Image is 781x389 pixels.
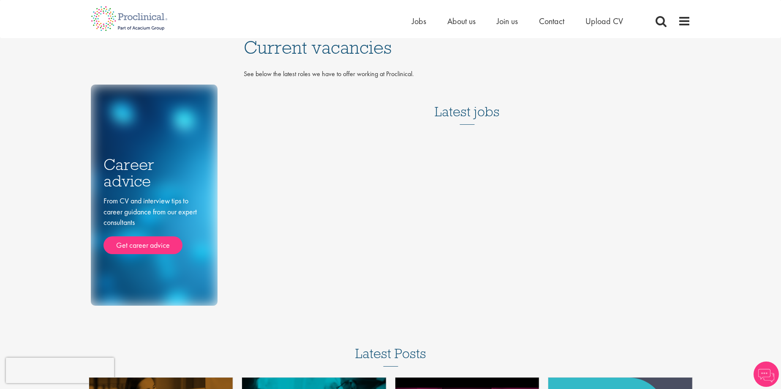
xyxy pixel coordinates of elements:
[103,236,182,254] a: Get career advice
[244,36,392,59] span: Current vacancies
[585,16,623,27] a: Upload CV
[754,362,779,387] img: Chatbot
[435,83,500,125] h3: Latest jobs
[497,16,518,27] a: Join us
[6,358,114,383] iframe: reCAPTCHA
[103,156,205,189] h3: Career advice
[447,16,476,27] a: About us
[103,195,205,254] div: From CV and interview tips to career guidance from our expert consultants
[539,16,564,27] a: Contact
[355,346,426,367] h3: Latest Posts
[412,16,426,27] a: Jobs
[244,69,691,79] p: See below the latest roles we have to offer working at Proclinical.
